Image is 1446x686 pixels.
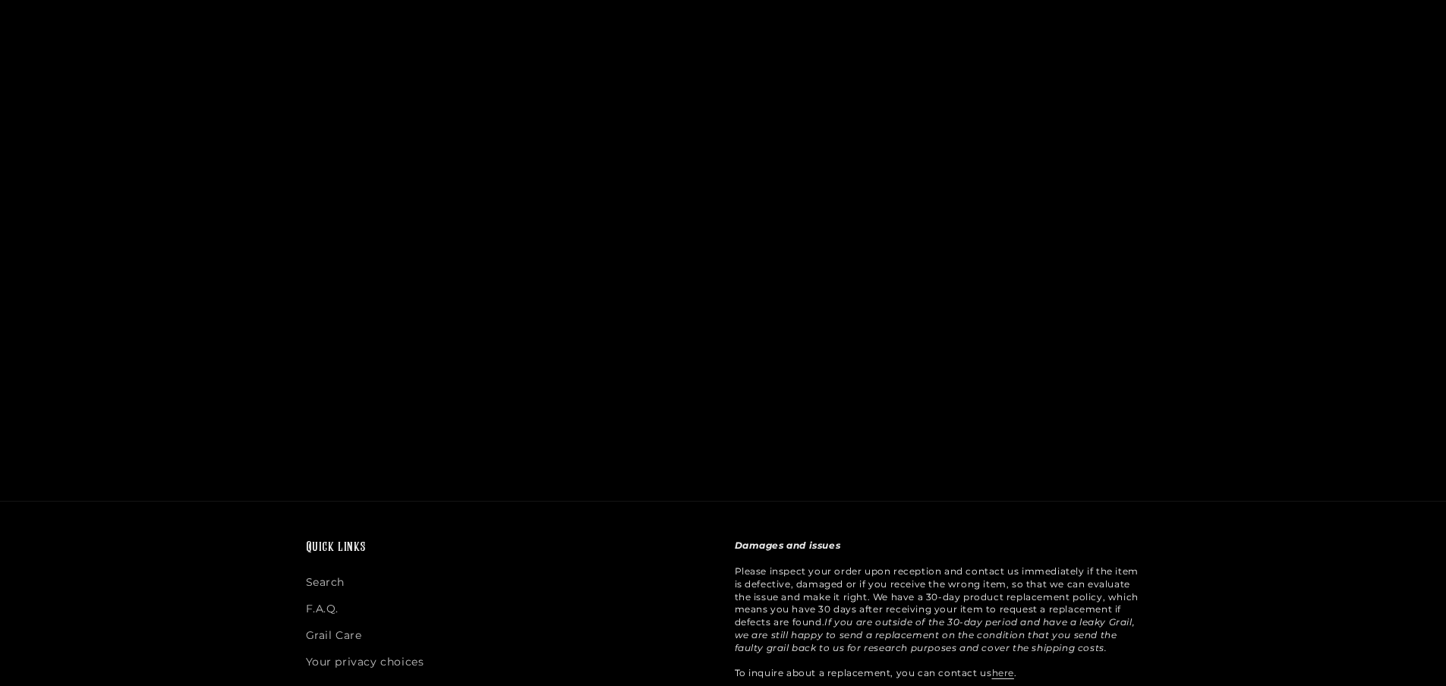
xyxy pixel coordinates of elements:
[735,540,841,551] strong: Damages and issues
[306,540,712,557] h2: Quick links
[306,649,424,675] a: Your privacy choices
[992,667,1014,678] a: here
[306,596,339,622] a: F.A.Q.
[306,622,362,649] a: Grail Care
[306,573,345,596] a: Search
[735,616,1136,653] em: If you are outside of the 30-day period and have a leaky Grail, we are still happy to send a repl...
